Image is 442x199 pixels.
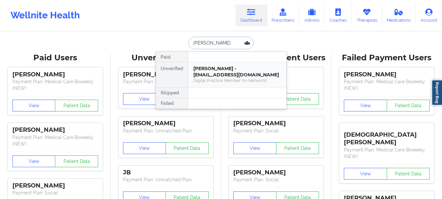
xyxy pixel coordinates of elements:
[55,155,98,167] button: Patient Data
[12,134,98,147] p: Payment Plan : Medical Care Biweekly (NEW)
[12,100,56,111] button: View
[344,100,387,111] button: View
[387,168,430,180] button: Patient Data
[267,5,299,26] a: Prescribers
[193,66,281,78] div: [PERSON_NAME] - [EMAIL_ADDRESS][DOMAIN_NAME]
[352,5,382,26] a: Therapists
[5,53,106,63] div: Paid Users
[115,53,217,63] div: Unverified Users
[276,142,319,154] button: Patient Data
[123,128,209,134] p: Payment Plan : Unmatched Plan
[344,126,430,146] div: [DEMOGRAPHIC_DATA][PERSON_NAME]
[344,78,430,91] p: Payment Plan : Medical Care Biweekly (NEW)
[123,93,166,105] button: View
[156,52,188,62] div: Paid
[12,182,98,189] div: [PERSON_NAME]
[344,71,430,78] div: [PERSON_NAME]
[193,78,281,83] div: Digital Practice Member (In-Network)
[387,100,430,111] button: Patient Data
[123,71,209,78] div: [PERSON_NAME]
[236,5,267,26] a: Dashboard
[55,100,98,111] button: Patient Data
[325,5,352,26] a: Coaches
[156,62,188,88] div: Unverified
[12,155,56,167] button: View
[415,5,442,26] a: Account
[233,142,276,154] button: View
[299,5,325,26] a: Admins
[344,147,430,160] p: Payment Plan : Medical Care Biweekly (NEW)
[123,78,209,85] p: Payment Plan : Unmatched Plan
[123,169,209,176] div: JB
[123,142,166,154] button: View
[166,142,209,154] button: Patient Data
[12,126,98,134] div: [PERSON_NAME]
[156,98,188,109] div: Failed
[233,176,319,183] p: Payment Plan : Social
[12,78,98,91] p: Payment Plan : Medical Care Biweekly (NEW)
[276,93,319,105] button: Patient Data
[233,120,319,127] div: [PERSON_NAME]
[382,5,416,26] a: Medications
[12,189,98,196] p: Payment Plan : Social
[123,176,209,183] p: Payment Plan : Unmatched Plan
[432,80,442,106] a: Report Bug
[156,88,188,98] div: Skipped
[123,120,209,127] div: [PERSON_NAME]
[344,168,387,180] button: View
[233,169,319,176] div: [PERSON_NAME]
[336,53,437,63] div: Failed Payment Users
[233,128,319,134] p: Payment Plan : Social
[12,71,98,78] div: [PERSON_NAME]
